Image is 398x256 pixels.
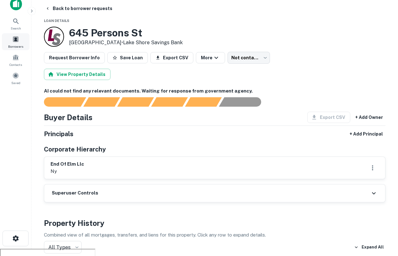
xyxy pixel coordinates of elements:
[51,168,84,175] p: ny
[69,27,183,39] h3: 645 Persons St
[117,97,154,107] div: Documents found, AI parsing details...
[352,243,385,252] button: Expand All
[44,241,82,253] div: All Types
[83,97,120,107] div: Your request is received and processing...
[11,80,20,85] span: Saved
[44,231,385,239] p: Combined view of all mortgages, transfers, and liens for this property. Click any row to expand d...
[51,161,84,168] h6: end of elm llc
[228,52,270,64] div: Not contacted
[150,52,193,63] button: Export CSV
[11,26,21,31] span: Search
[2,51,30,68] a: Contacts
[44,69,110,80] button: View Property Details
[44,88,385,95] h6: AI could not find any relevant documents. Waiting for response from government agency.
[185,97,222,107] div: Principals found, still searching for contact information. This may take time...
[353,112,385,123] button: + Add Owner
[44,145,106,154] h5: Corporate Hierarchy
[44,129,73,139] h5: Principals
[151,97,188,107] div: Principals found, AI now looking for contact information...
[347,128,385,140] button: + Add Principal
[367,206,398,236] iframe: Chat Widget
[2,15,30,32] a: Search
[43,3,115,14] button: Back to borrower requests
[69,39,183,46] p: [GEOGRAPHIC_DATA] •
[44,112,93,123] h4: Buyer Details
[52,189,98,197] h6: Superuser Controls
[44,52,105,63] button: Request Borrower Info
[9,62,22,67] span: Contacts
[196,52,225,63] button: More
[44,217,385,229] h4: Property History
[107,52,148,63] button: Save Loan
[8,44,23,49] span: Borrowers
[219,97,269,107] div: AI fulfillment process complete.
[2,33,30,50] a: Borrowers
[44,19,69,23] span: Loan Details
[36,97,83,107] div: Sending borrower request to AI...
[123,40,183,45] a: Lake Shore Savings Bank
[2,70,30,87] a: Saved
